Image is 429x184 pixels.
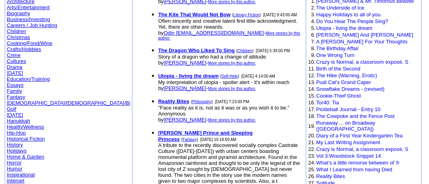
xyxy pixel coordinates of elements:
[233,13,260,17] a: Literary Fiction
[191,100,249,104] font: ( ) [DATE] 7:23:00 PM
[316,18,388,24] a: Do You Hear The People Sing?
[308,59,315,65] font: 10.
[308,146,315,152] font: 22.
[158,12,231,18] a: The Kite That Would Not Bow
[158,12,300,41] font: Often sincerity and creative talent find little acknowledgment. Yet, there are other rewards. by -
[308,173,315,179] font: 26.
[7,130,26,136] a: Hip-Hop
[7,106,16,112] a: Golf
[232,13,297,17] font: ( ) [DATE] 9:43:00 AM
[311,18,315,24] font: 4.
[163,30,264,36] a: Odin [EMAIL_ADDRESS][DOMAIN_NAME]
[311,12,315,18] font: 3.
[7,52,21,58] a: Crime
[308,72,315,78] font: 12.
[7,160,22,166] a: Horror
[311,25,315,31] font: 5.
[311,5,315,11] font: 2.
[208,117,256,123] a: More stories by this author.
[208,86,256,91] font: More stories by this author.
[163,85,206,91] a: [PERSON_NAME]
[308,160,315,166] font: 24.
[7,22,57,28] a: Careers / Job Hunting
[7,10,30,16] a: Biography
[316,93,361,99] a: Cookie-Thief Ghost
[7,64,22,70] a: Drama
[311,45,315,51] font: 8.
[183,137,197,142] a: Fantasy
[7,154,44,160] a: Home & Garden
[158,73,289,91] font: My interpretation of utopia - spoiler alert - it's within reach by -
[316,113,395,119] a: The Cowpoke and the Fence Post
[308,123,315,129] font: 19.
[7,178,24,184] a: Internet
[316,5,364,11] a: The Underside of Ice
[158,47,235,53] a: The Dragon Who Liked To Sing
[181,137,236,142] font: ( ) [DATE] 10:18:00 AM
[7,70,23,76] a: [DATE]
[7,16,50,22] a: Business/Investing
[311,52,315,58] font: 9.
[158,31,300,40] font: More stories by this author.
[316,32,413,38] a: [PERSON_NAME] And [PERSON_NAME]
[208,61,256,65] font: More stories by this author.
[316,146,408,152] a: Crazy is Normal, a classroom exposé, S
[7,34,30,40] a: Christmas
[308,79,315,85] font: 13.
[316,52,354,58] a: One Wrong Turn
[7,28,26,34] a: Children
[163,60,206,66] a: [PERSON_NAME]
[208,118,256,122] font: More stories by this author.
[316,86,384,92] a: Snowflake Dreams - (revised)
[158,130,253,142] a: [PERSON_NAME] Prince and Sleeping Princess
[7,76,50,82] a: Education/Training
[163,117,206,123] a: [PERSON_NAME]
[7,148,27,154] a: Holidays
[158,73,219,79] a: Utopia - living the dream
[7,166,22,172] a: Humor
[158,30,300,41] a: More stories by this author.
[7,58,26,64] a: Cultures
[316,59,408,65] a: Crazy is Normal, a classroom exposé, S
[316,120,375,132] a: Runaway ... on Broadway ([GEOGRAPHIC_DATA])
[208,60,256,66] a: More stories by this author.
[7,172,35,178] a: Inspirational
[308,66,315,72] font: 11.
[308,106,315,112] font: 17.
[7,46,41,52] a: Crafts/Hobbies
[237,49,252,53] a: Children
[7,40,52,46] a: Cooking/Food/Wine
[308,113,315,119] font: 18.
[7,94,25,100] a: Fantasy
[316,66,360,72] a: Birth of the Second
[316,160,399,166] a: What's a little remorse between ol' fr
[308,166,315,172] font: 25.
[308,100,315,106] font: 16.
[316,139,380,145] a: My Last Writing Assignment
[316,166,392,172] a: What I Learned from having Died
[311,39,315,45] font: 7.
[316,153,381,159] a: Vol 3:Woodstock Snippet 14
[7,82,24,88] a: Essays
[7,100,130,106] a: [DEMOGRAPHIC_DATA]/[DEMOGRAPHIC_DATA]/Bi
[208,85,256,91] a: More stories by this author.
[192,100,212,104] a: Philosophy
[7,124,44,130] a: Health/Wellness
[220,74,275,78] font: ( ) [DATE] 4:14:00 AM
[158,98,189,104] a: Reality Bites
[7,136,45,142] a: Historical Fiction
[308,133,315,139] font: 20.
[7,142,23,148] a: History
[7,88,22,94] a: Family
[308,153,315,159] font: 23.
[308,86,315,92] font: 14.
[316,79,371,85] a: Pudi Cat's Grand Caper
[316,12,382,18] a: Happy Holidays to all of you.
[308,139,315,145] font: 21.
[308,93,315,99] font: 15.
[158,98,289,123] font: "Face reality as it is, not as it was or as you wish it to be." Anonymous by -
[236,49,290,53] font: ( ) [DATE] 5:39:00 PM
